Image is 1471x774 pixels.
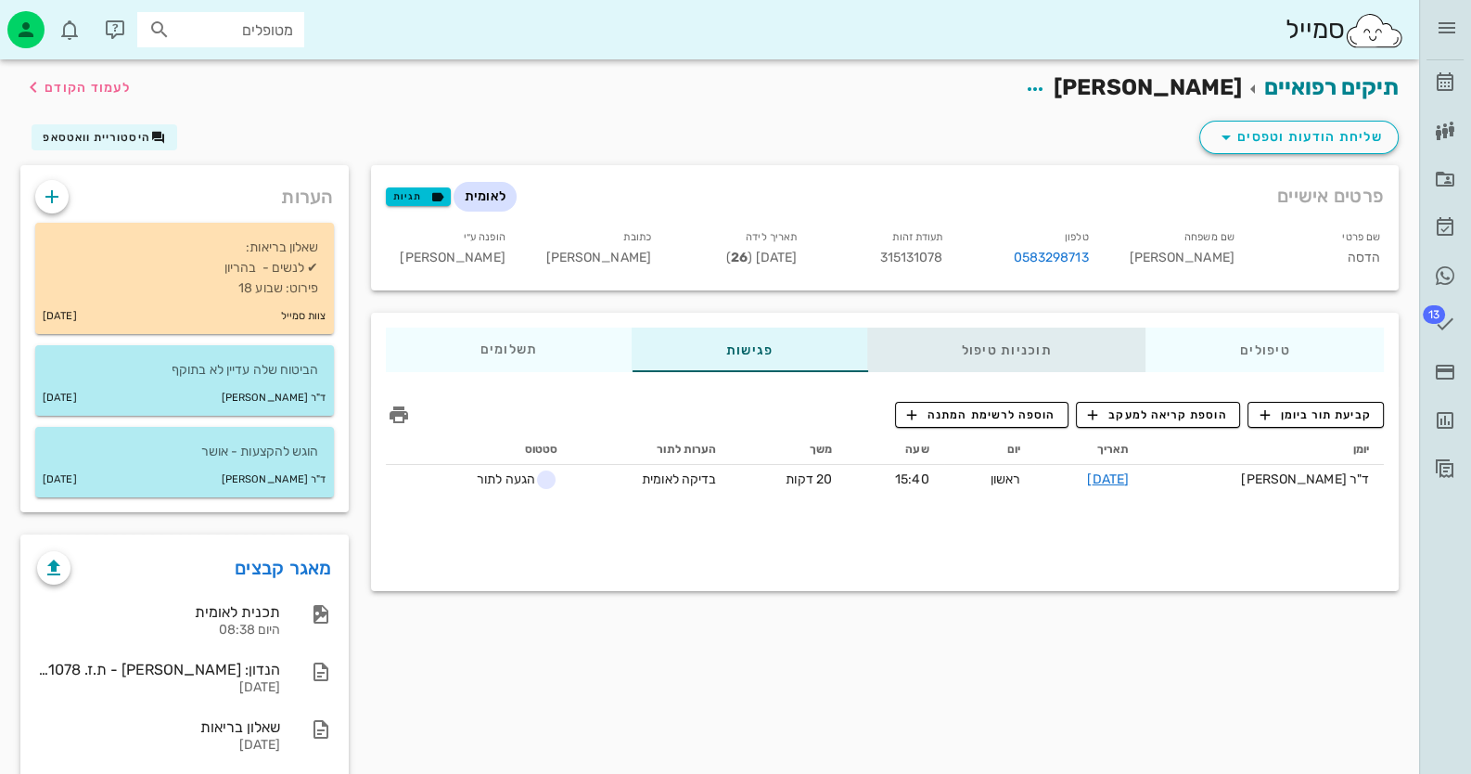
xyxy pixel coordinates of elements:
[1426,302,1464,346] a: תג
[632,328,867,372] div: פגישות
[879,250,942,265] span: 315131078
[465,182,506,212] span: לאומית
[726,250,797,265] span: [DATE] ( )
[895,471,929,487] span: 15:40
[37,738,280,754] div: [DATE]
[572,435,731,465] th: הערות לתור
[1342,231,1380,243] small: שם פרטי
[464,231,505,243] small: הופנה ע״י
[1076,402,1240,428] button: הוספת קריאה למעקב
[235,553,332,583] a: מאגר קבצים
[892,231,942,243] small: תעודת זהות
[1277,181,1384,211] span: פרטים אישיים
[374,223,519,279] div: [PERSON_NAME]
[37,718,280,736] div: שאלון בריאות
[1087,471,1129,487] a: [DATE]
[525,443,558,456] span: סטטוס
[959,470,1020,489] div: ראשון
[657,443,716,456] span: הערות לתור
[907,406,1055,423] span: הוספה לרשימת המתנה
[944,435,1035,465] th: יום
[866,328,1145,372] div: תוכניות טיפול
[1249,223,1395,279] div: הדסה
[1247,402,1384,428] button: קביעת תור ביומן
[37,623,280,639] div: היום 08:38
[281,306,326,327] small: צוות סמייל
[1199,121,1399,154] button: שליחת הודעות וטפסים
[20,165,349,219] div: הערות
[43,306,77,327] small: [DATE]
[50,238,319,299] p: שאלון בריאות: ✔ לנשים - בהריון פירוט: שבוע 18
[55,15,66,26] span: תג
[746,231,797,243] small: תאריך לידה
[1215,126,1383,148] span: שליחת הודעות וטפסים
[895,402,1068,428] button: הוספה לרשימת המתנה
[50,442,319,462] p: הוגש להקצעות - אושר
[847,435,944,465] th: שעה
[1353,443,1369,456] span: יומן
[386,435,573,465] th: סטטוס
[1145,328,1384,372] div: טיפולים
[37,661,280,678] div: הנדון: [PERSON_NAME] - ת.ז. 315131078
[50,360,319,381] p: הביטוח שלה עדיין לא בתוקף
[786,471,832,487] span: 20 דקות
[1260,406,1371,423] span: קביעת תור ביומן
[1423,305,1445,324] span: תג
[1184,231,1234,243] small: שם משפחה
[480,343,537,356] span: תשלומים
[45,80,131,96] span: לעמוד הקודם
[1264,74,1399,100] a: תיקים רפואיים
[43,470,77,490] small: [DATE]
[32,124,177,150] button: היסטוריית וואטסאפ
[1144,435,1384,465] th: יומן
[623,231,651,243] small: כתובת
[1344,12,1404,49] img: SmileCloud logo
[43,131,150,144] span: היסטוריית וואטסאפ
[393,188,441,205] span: תגיות
[37,680,280,696] div: [DATE]
[1104,223,1249,279] div: [PERSON_NAME]
[386,187,451,206] button: תגיות
[1285,10,1404,50] div: סמייל
[587,470,716,489] div: בדיקה לאומית
[905,443,928,456] span: שעה
[1158,470,1369,489] div: ד"ר [PERSON_NAME]
[222,470,326,490] small: ד"ר [PERSON_NAME]
[1096,443,1129,456] span: תאריך
[465,469,557,491] span: הגעה לתור
[1054,74,1242,100] span: [PERSON_NAME]
[222,388,326,408] small: ד"ר [PERSON_NAME]
[731,435,847,465] th: משך
[731,250,748,265] strong: 26
[1035,435,1144,465] th: תאריך
[43,388,77,408] small: [DATE]
[1065,231,1089,243] small: טלפון
[1007,443,1020,456] span: יום
[546,250,651,265] span: [PERSON_NAME]
[1014,248,1089,268] a: 0583298713
[22,71,131,104] button: לעמוד הקודם
[37,603,280,621] div: תכנית לאומית
[810,443,832,456] span: משך
[1088,406,1227,423] span: הוספת קריאה למעקב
